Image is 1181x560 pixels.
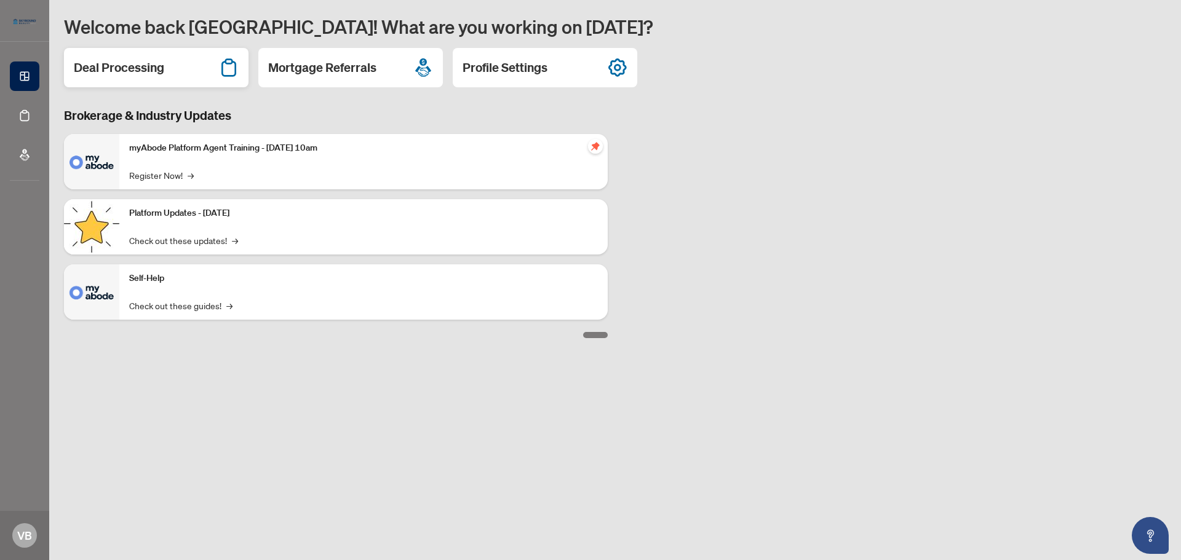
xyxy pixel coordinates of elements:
span: pushpin [588,139,603,154]
img: logo [10,15,39,28]
h2: Deal Processing [74,59,164,76]
img: Self-Help [64,264,119,320]
h3: Brokerage & Industry Updates [64,107,608,124]
a: Check out these updates!→ [129,234,238,247]
span: VB [17,527,32,544]
a: Register Now!→ [129,168,194,182]
h2: Mortgage Referrals [268,59,376,76]
p: myAbode Platform Agent Training - [DATE] 10am [129,141,598,155]
a: Check out these guides!→ [129,299,233,312]
img: Platform Updates - September 16, 2025 [64,199,119,254]
p: Self-Help [129,272,598,285]
button: Open asap [1132,517,1169,554]
img: myAbode Platform Agent Training - October 1, 2025 @ 10am [64,134,119,189]
h1: Welcome back [GEOGRAPHIC_DATA]! What are you working on [DATE]? [64,15,1166,38]
span: → [232,234,238,247]
p: Platform Updates - [DATE] [129,207,598,220]
span: → [188,168,194,182]
h2: Profile Settings [463,59,547,76]
span: → [226,299,233,312]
